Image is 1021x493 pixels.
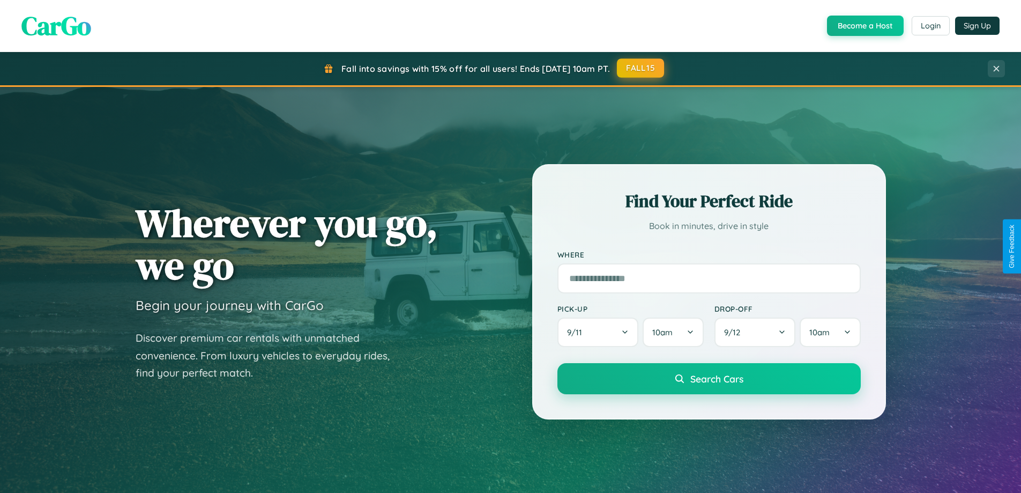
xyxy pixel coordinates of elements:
span: 10am [809,327,830,337]
button: 10am [800,318,860,347]
h1: Wherever you go, we go [136,202,438,286]
div: Give Feedback [1008,225,1016,268]
button: Login [912,16,950,35]
label: Pick-up [557,304,704,313]
span: Fall into savings with 15% off for all users! Ends [DATE] 10am PT. [341,63,610,74]
span: 10am [652,327,673,337]
h2: Find Your Perfect Ride [557,189,861,213]
p: Discover premium car rentals with unmatched convenience. From luxury vehicles to everyday rides, ... [136,329,404,382]
button: FALL15 [617,58,664,78]
button: Sign Up [955,17,1000,35]
label: Drop-off [714,304,861,313]
span: 9 / 12 [724,327,746,337]
label: Where [557,250,861,259]
button: Search Cars [557,363,861,394]
button: Become a Host [827,16,904,36]
span: CarGo [21,8,91,43]
span: 9 / 11 [567,327,587,337]
p: Book in minutes, drive in style [557,218,861,234]
span: Search Cars [690,373,743,385]
h3: Begin your journey with CarGo [136,297,324,313]
button: 9/11 [557,318,639,347]
button: 9/12 [714,318,796,347]
button: 10am [643,318,703,347]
